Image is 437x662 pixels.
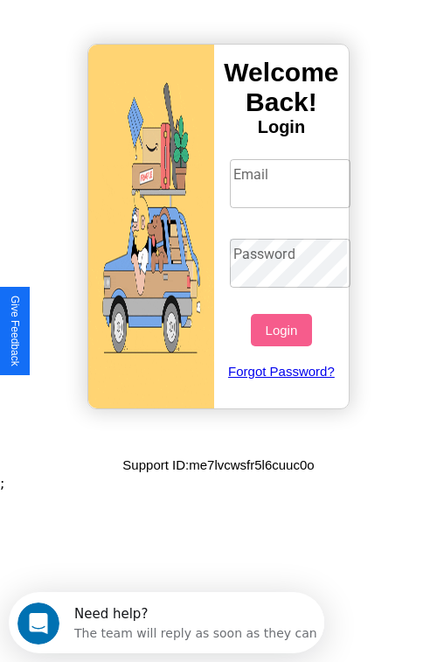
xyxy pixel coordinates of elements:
[122,453,314,477] p: Support ID: me7lvcwsfr5l6cuuc0o
[88,45,214,408] img: gif
[221,346,343,396] a: Forgot Password?
[214,58,349,117] h3: Welcome Back!
[66,15,309,29] div: Need help?
[9,592,324,653] iframe: Intercom live chat discovery launcher
[17,603,59,645] iframe: Intercom live chat
[251,314,311,346] button: Login
[214,117,349,137] h4: Login
[66,29,309,47] div: The team will reply as soon as they can
[9,296,21,366] div: Give Feedback
[7,7,325,55] div: Open Intercom Messenger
